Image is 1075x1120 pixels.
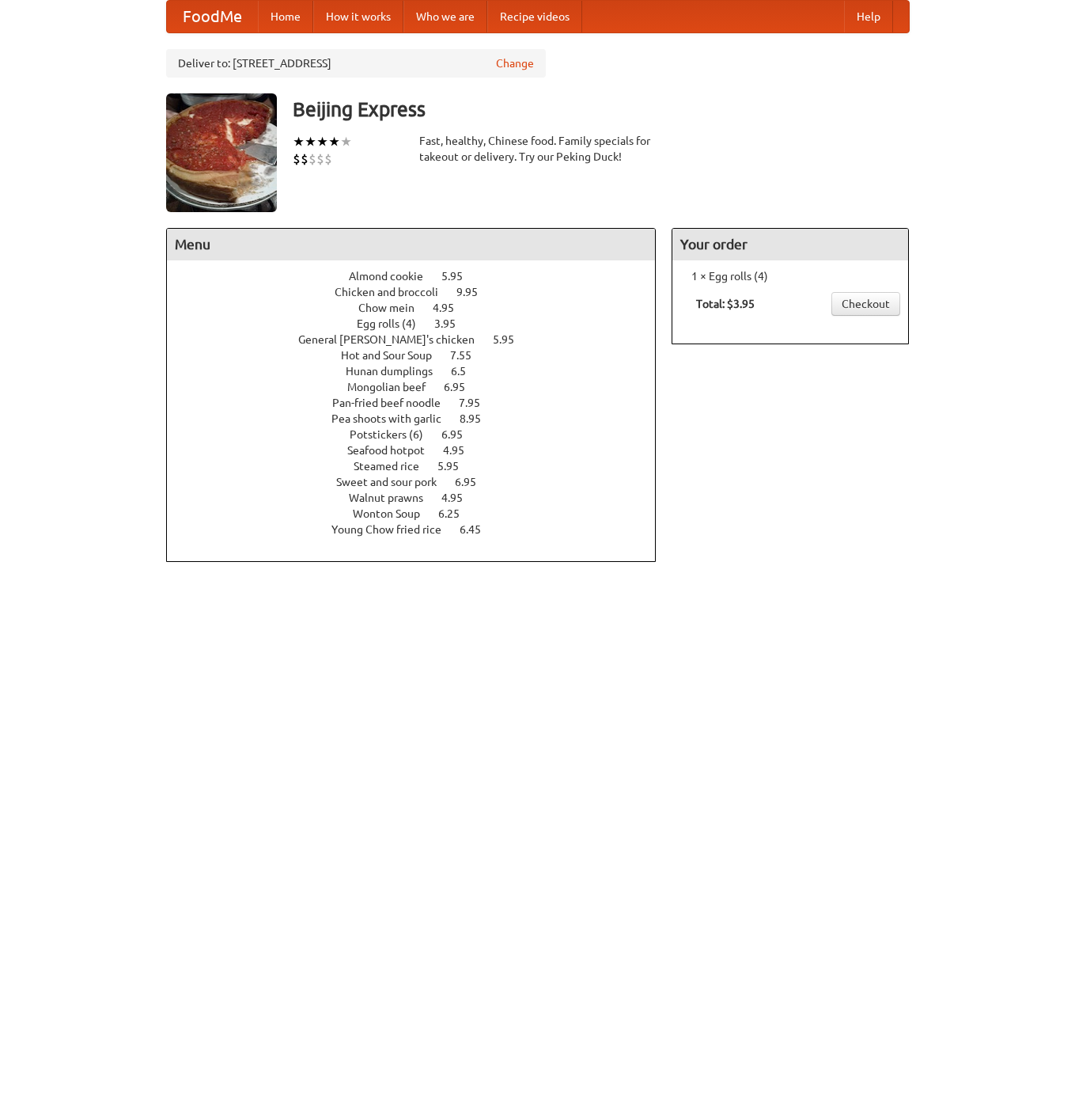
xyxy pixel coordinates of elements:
[316,133,328,150] li: ★
[347,444,441,457] span: Seafood hotpot
[350,428,439,441] span: Potstickers (6)
[332,397,456,409] span: Pan-fried beef noodle
[349,270,492,283] a: Almond cookie 5.95
[316,150,324,168] li: $
[341,349,501,362] a: Hot and Sour Soup 7.55
[459,397,496,409] span: 7.95
[434,317,471,330] span: 3.95
[298,333,543,346] a: General [PERSON_NAME]'s chicken 5.95
[336,476,505,488] a: Sweet and sour pork 6.95
[349,492,439,504] span: Walnut prawns
[831,292,900,316] a: Checkout
[166,49,546,78] div: Deliver to: [STREET_ADDRESS]
[301,150,308,168] li: $
[347,444,494,457] a: Seafood hotpot 4.95
[460,523,497,536] span: 6.45
[496,55,534,71] a: Change
[441,428,479,441] span: 6.95
[328,133,340,150] li: ★
[672,229,908,260] h4: Your order
[324,150,332,168] li: $
[331,412,457,425] span: Pea shoots with garlic
[335,286,507,298] a: Chicken and broccoli 9.95
[341,349,448,362] span: Hot and Sour Soup
[331,523,457,536] span: Young Chow fried rice
[298,333,490,346] span: General [PERSON_NAME]'s chicken
[357,317,432,330] span: Egg rolls (4)
[354,460,435,473] span: Steamed rice
[441,270,479,283] span: 5.95
[493,333,530,346] span: 5.95
[487,1,582,32] a: Recipe videos
[353,507,489,520] a: Wonton Soup 6.25
[437,460,475,473] span: 5.95
[358,302,483,314] a: Chow mein 4.95
[455,476,492,488] span: 6.95
[433,302,470,314] span: 4.95
[331,412,510,425] a: Pea shoots with garlic 8.95
[349,270,439,283] span: Almond cookie
[313,1,403,32] a: How it works
[357,317,485,330] a: Egg rolls (4) 3.95
[456,286,494,298] span: 9.95
[332,397,509,409] a: Pan-fried beef noodle 7.95
[336,476,452,488] span: Sweet and sour pork
[444,381,481,393] span: 6.95
[346,365,449,378] span: Hunan dumplings
[347,381,441,393] span: Mongolian beef
[258,1,313,32] a: Home
[441,492,479,504] span: 4.95
[167,1,258,32] a: FoodMe
[350,428,492,441] a: Potstickers (6) 6.95
[346,365,495,378] a: Hunan dumplings 6.5
[419,133,657,165] div: Fast, healthy, Chinese food. Family specials for takeout or delivery. Try our Peking Duck!
[305,133,316,150] li: ★
[680,268,900,284] li: 1 × Egg rolls (4)
[293,150,301,168] li: $
[293,133,305,150] li: ★
[443,444,480,457] span: 4.95
[450,349,487,362] span: 7.55
[460,412,497,425] span: 8.95
[340,133,352,150] li: ★
[293,93,910,125] h3: Beijing Express
[844,1,893,32] a: Help
[451,365,482,378] span: 6.5
[167,229,656,260] h4: Menu
[354,460,488,473] a: Steamed rice 5.95
[438,507,475,520] span: 6.25
[166,93,277,212] img: angular.jpg
[331,523,510,536] a: Young Chow fried rice 6.45
[335,286,454,298] span: Chicken and broccoli
[403,1,487,32] a: Who we are
[349,492,492,504] a: Walnut prawns 4.95
[696,298,755,310] b: Total: $3.95
[308,150,316,168] li: $
[358,302,430,314] span: Chow mein
[353,507,436,520] span: Wonton Soup
[347,381,494,393] a: Mongolian beef 6.95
